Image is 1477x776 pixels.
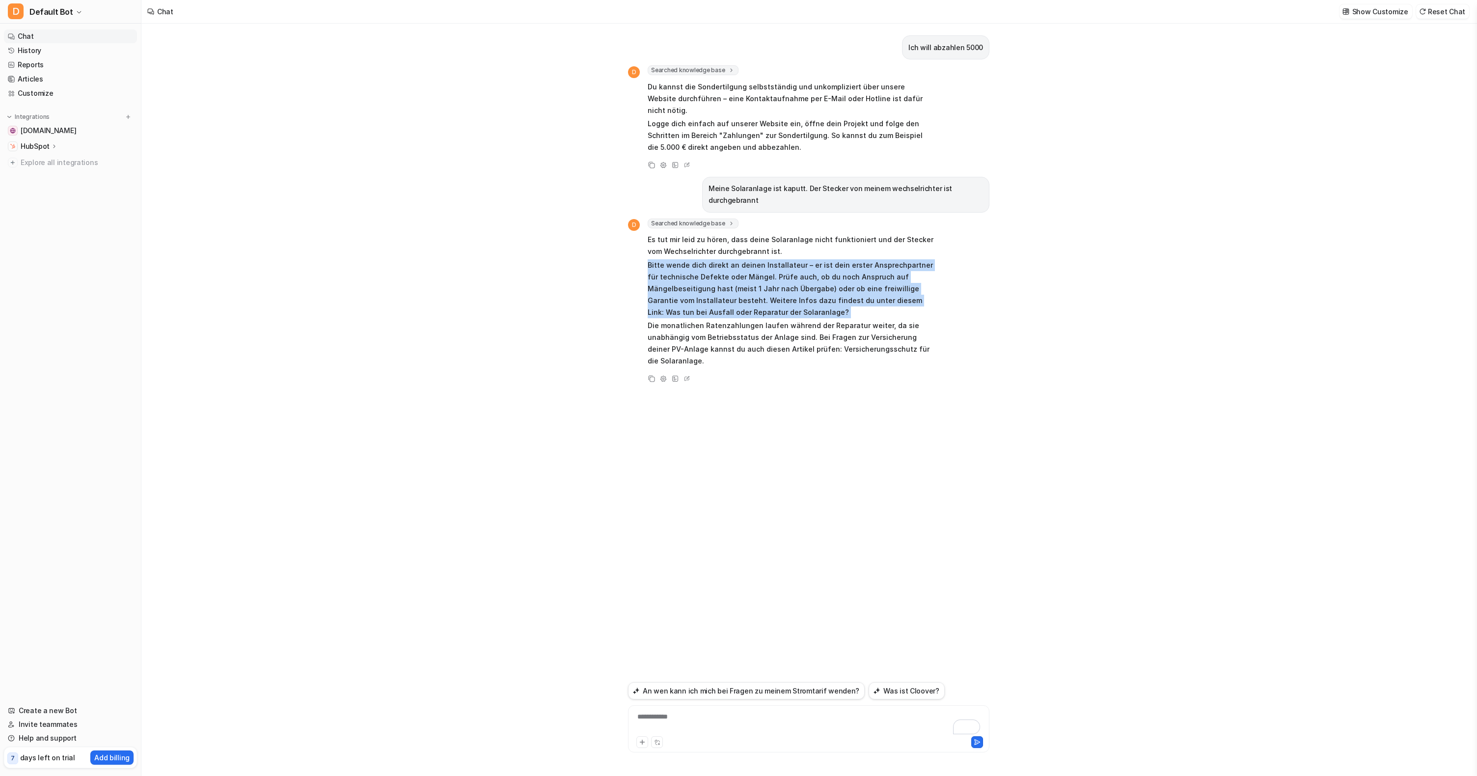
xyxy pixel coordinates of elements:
[628,682,865,699] button: An wen kann ich mich bei Fragen zu meinem Stromtarif wenden?
[20,752,75,763] p: days left on trial
[10,143,16,149] img: HubSpot
[648,219,738,228] span: Searched knowledge base
[125,113,132,120] img: menu_add.svg
[648,320,935,367] p: Die monatlichen Ratenzahlungen laufen während der Reparatur weiter, da sie unabhängig vom Betrieb...
[4,112,53,122] button: Integrations
[1352,6,1408,17] p: Show Customize
[21,155,133,170] span: Explore all integrations
[648,259,935,318] p: Bitte wende dich direkt an deinen Installateur – er ist dein erster Ansprechpartner für technisch...
[648,118,935,153] p: Logge dich einfach auf unserer Website ein, öffne dein Projekt und folge den Schritten im Bereich...
[11,754,15,763] p: 7
[908,42,983,54] p: Ich will abzahlen 5000
[628,66,640,78] span: D
[94,752,130,763] p: Add billing
[8,158,18,167] img: explore all integrations
[4,704,137,718] a: Create a new Bot
[6,113,13,120] img: expand menu
[4,718,137,731] a: Invite teammates
[4,44,137,57] a: History
[648,234,935,257] p: Es tut mir leid zu hören, dass deine Solaranlage nicht funktioniert und der Stecker vom Wechselri...
[1340,4,1412,19] button: Show Customize
[4,124,137,138] a: help.cloover.co[DOMAIN_NAME]
[630,712,987,734] div: To enrich screen reader interactions, please activate Accessibility in Grammarly extension settings
[157,6,173,17] div: Chat
[10,128,16,134] img: help.cloover.co
[21,141,50,151] p: HubSpot
[1416,4,1469,19] button: Reset Chat
[648,65,738,75] span: Searched knowledge base
[4,72,137,86] a: Articles
[4,731,137,745] a: Help and support
[15,113,50,121] p: Integrations
[4,86,137,100] a: Customize
[1419,8,1426,15] img: reset
[4,29,137,43] a: Chat
[21,126,76,136] span: [DOMAIN_NAME]
[628,219,640,231] span: D
[90,750,134,765] button: Add billing
[869,682,945,699] button: Was ist Cloover?
[29,5,73,19] span: Default Bot
[1342,8,1349,15] img: customize
[4,58,137,72] a: Reports
[4,156,137,169] a: Explore all integrations
[8,3,24,19] span: D
[709,183,983,206] p: Meine Solaranlage ist kaputt. Der Stecker von meinem wechselrichter ist durchgebrannt
[648,81,935,116] p: Du kannst die Sondertilgung selbstständig und unkompliziert über unsere Website durchführen – ein...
